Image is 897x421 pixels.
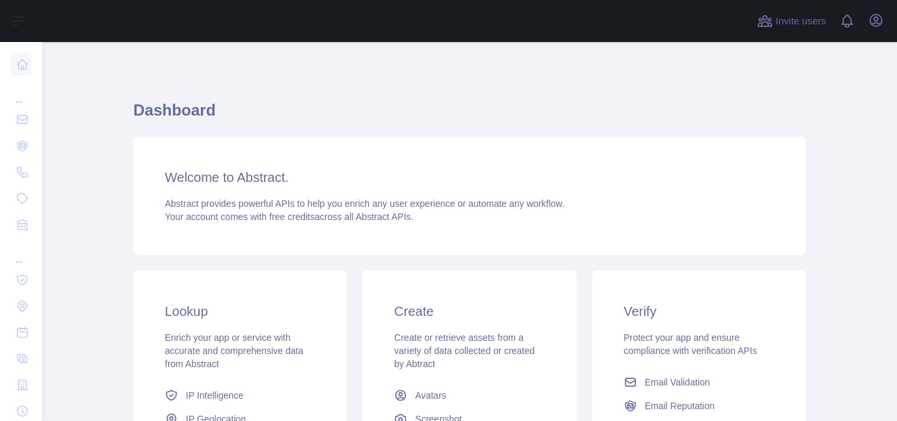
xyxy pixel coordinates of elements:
[645,399,715,412] span: Email Reputation
[186,389,244,402] span: IP Intelligence
[11,79,32,105] div: ...
[389,384,550,407] a: Avatars
[11,239,32,265] div: ...
[776,14,826,29] span: Invite users
[160,384,320,407] a: IP Intelligence
[394,302,544,321] h3: Create
[165,302,315,321] h3: Lookup
[165,211,413,222] span: Your account comes with across all Abstract APIs.
[394,332,535,369] span: Create or retrieve assets from a variety of data collected or created by Abtract
[624,332,757,356] span: Protect your app and ensure compliance with verification APIs
[133,100,806,131] h1: Dashboard
[165,332,303,369] span: Enrich your app or service with accurate and comprehensive data from Abstract
[645,376,710,389] span: Email Validation
[619,394,779,418] a: Email Reputation
[269,211,315,222] span: free credits
[619,370,779,394] a: Email Validation
[755,11,829,32] button: Invite users
[415,389,446,402] span: Avatars
[165,168,774,187] h3: Welcome to Abstract.
[165,198,565,209] span: Abstract provides powerful APIs to help you enrich any user experience or automate any workflow.
[624,302,774,321] h3: Verify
